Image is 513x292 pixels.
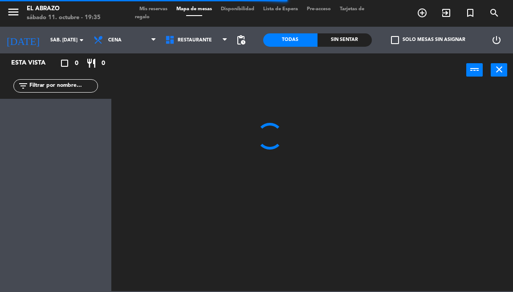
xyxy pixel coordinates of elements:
i: exit_to_app [441,8,452,18]
i: search [489,8,500,18]
i: power_settings_new [491,35,502,45]
i: arrow_drop_down [76,35,87,45]
input: Filtrar por nombre... [28,81,98,91]
label: Solo mesas sin asignar [391,36,465,44]
i: filter_list [18,81,28,91]
span: Pre-acceso [302,7,335,12]
span: 0 [102,58,105,69]
div: Sin sentar [318,33,372,47]
i: turned_in_not [465,8,476,18]
i: add_circle_outline [417,8,427,18]
span: 0 [75,58,78,69]
span: Restaurante [178,37,212,43]
i: menu [7,5,20,19]
span: Lista de Espera [259,7,302,12]
span: Mis reservas [135,7,172,12]
span: check_box_outline_blank [391,36,399,44]
span: Mapa de mesas [172,7,216,12]
span: Disponibilidad [216,7,259,12]
span: pending_actions [236,35,246,45]
button: power_input [466,63,483,77]
div: Esta vista [4,58,64,69]
div: sábado 11. octubre - 19:35 [27,13,101,22]
i: close [494,64,505,75]
i: crop_square [59,58,70,69]
i: power_input [469,64,480,75]
div: Todas [263,33,318,47]
button: menu [7,5,20,22]
span: Cena [108,37,122,43]
button: close [491,63,507,77]
i: restaurant [86,58,97,69]
div: El Abrazo [27,4,101,13]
